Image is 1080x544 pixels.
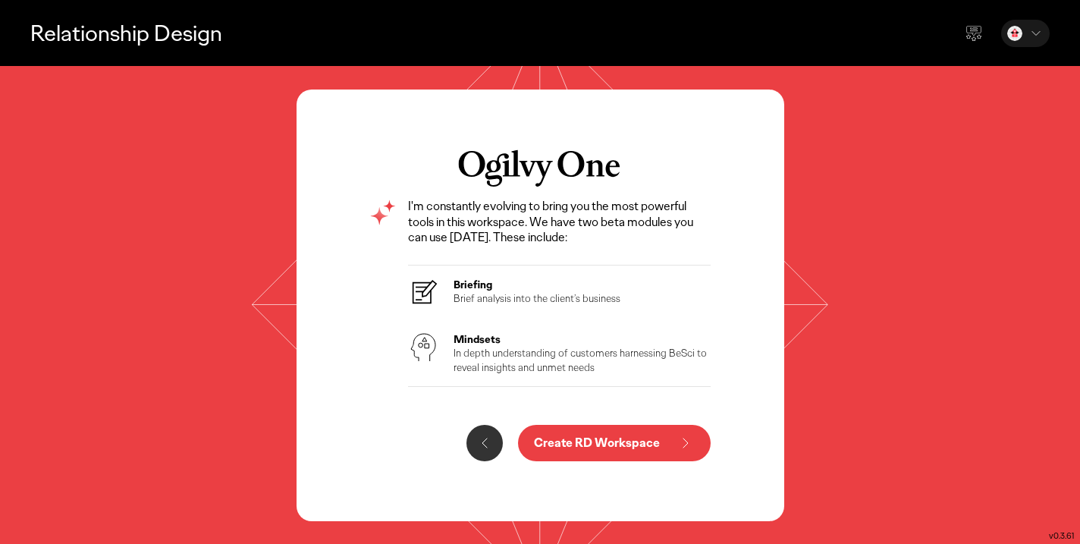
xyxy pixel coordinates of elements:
[1007,26,1022,41] img: Arlene Armenteros
[454,278,620,291] h3: Briefing
[518,425,711,461] button: Create RD Workspace
[956,15,992,52] div: Send feedback
[454,332,711,346] h3: Mindsets
[534,437,660,449] p: Create RD Workspace
[454,346,711,373] p: In depth understanding of customers harnessing BeSci to reveal insights and unmet needs
[454,291,620,305] p: Brief analysis into the client’s business
[408,199,711,246] p: I'm constantly evolving to bring you the most powerful tools in this workspace. We have two beta ...
[30,17,222,49] p: Relationship Design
